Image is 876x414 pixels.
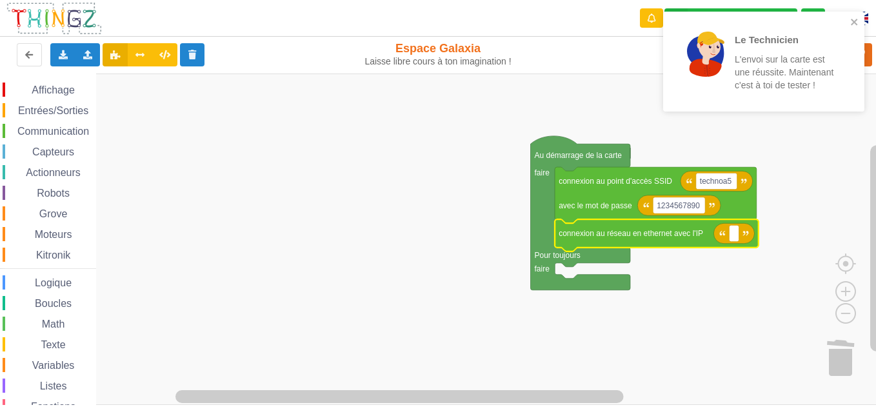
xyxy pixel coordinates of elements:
[735,33,835,46] p: Le Technicien
[657,201,700,210] text: 1234567890
[30,360,77,371] span: Variables
[30,146,76,157] span: Capteurs
[39,339,67,350] span: Texte
[6,1,103,35] img: thingz_logo.png
[535,151,622,160] text: Au démarrage de la carte
[664,8,797,28] div: Ta base fonctionne bien !
[535,264,550,273] text: faire
[29,401,77,412] span: Fonctions
[364,56,512,67] div: Laisse libre cours à ton imagination !
[16,105,90,116] span: Entrées/Sorties
[35,188,72,199] span: Robots
[30,84,76,95] span: Affichage
[33,229,74,240] span: Moteurs
[24,167,83,178] span: Actionneurs
[559,201,632,210] text: avec le mot de passe
[559,177,672,186] text: connexion au point d'accès SSID
[735,53,835,92] p: L'envoi sur la carte est une réussite. Maintenant c'est à toi de tester !
[37,208,70,219] span: Grove
[38,380,69,391] span: Listes
[364,41,512,67] div: Espace Galaxia
[33,277,74,288] span: Logique
[700,177,732,186] text: technoa5
[15,126,91,137] span: Communication
[40,319,67,330] span: Math
[33,298,74,309] span: Boucles
[535,168,550,177] text: faire
[535,251,581,260] text: Pour toujours
[559,229,703,238] text: connexion au réseau en ethernet avec l'IP
[850,17,859,29] button: close
[34,250,72,261] span: Kitronik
